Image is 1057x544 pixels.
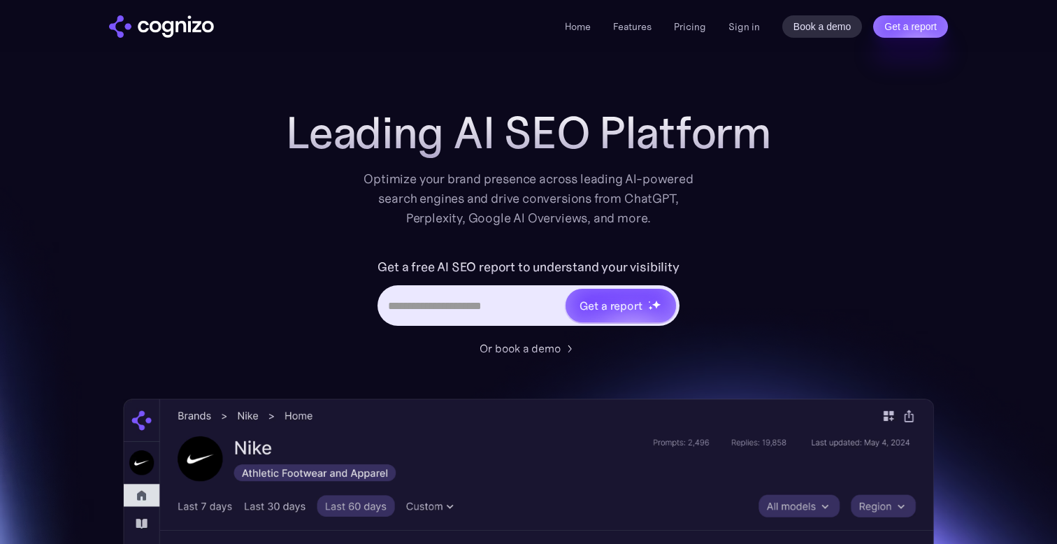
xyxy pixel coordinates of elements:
a: Sign in [728,18,760,35]
a: Get a report [873,15,948,38]
a: Pricing [674,20,706,33]
a: Or book a demo [480,340,577,357]
form: Hero URL Input Form [377,256,679,333]
a: home [109,15,214,38]
a: Features [613,20,652,33]
img: star [648,306,653,310]
img: star [648,301,650,303]
label: Get a free AI SEO report to understand your visibility [377,256,679,278]
a: Book a demo [782,15,863,38]
a: Home [565,20,591,33]
img: star [652,300,661,309]
div: Or book a demo [480,340,561,357]
h1: Leading AI SEO Platform [286,108,771,158]
div: Optimize your brand presence across leading AI-powered search engines and drive conversions from ... [357,169,700,228]
a: Get a reportstarstarstar [564,287,677,324]
div: Get a report [580,297,642,314]
img: cognizo logo [109,15,214,38]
